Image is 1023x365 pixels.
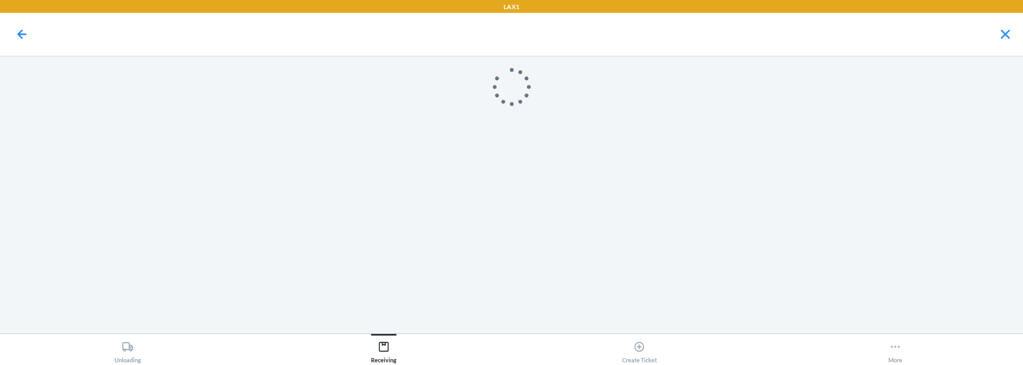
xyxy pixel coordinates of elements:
[503,2,520,12] p: LAX1
[371,337,397,363] div: Receiving
[114,337,141,363] div: Unloading
[511,334,768,363] button: Create Ticket
[256,334,512,363] button: Receiving
[622,337,657,363] div: Create Ticket
[888,337,902,363] div: More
